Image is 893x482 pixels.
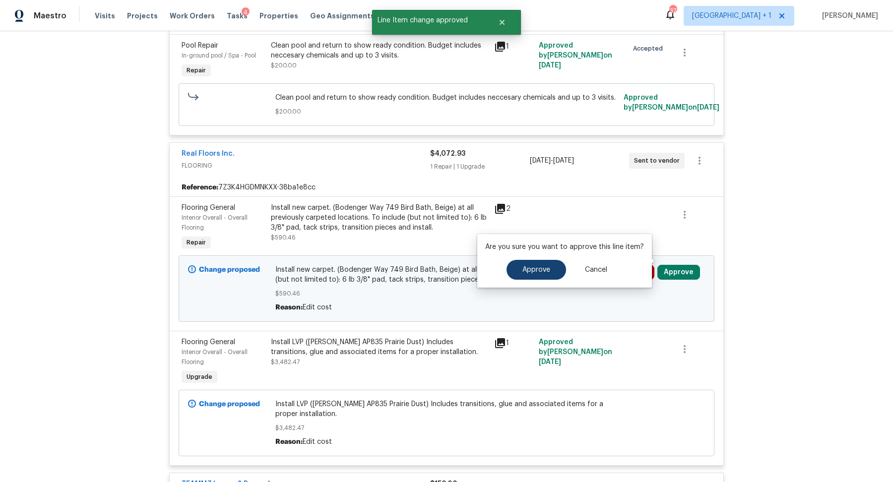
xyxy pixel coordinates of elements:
[657,265,700,280] button: Approve
[303,304,332,311] span: Edit cost
[569,260,623,280] button: Cancel
[692,11,771,21] span: [GEOGRAPHIC_DATA] + 1
[539,339,612,365] span: Approved by [PERSON_NAME] on
[259,11,298,21] span: Properties
[372,10,486,31] span: Line Item change approved
[818,11,878,21] span: [PERSON_NAME]
[507,260,566,280] button: Approve
[697,104,719,111] span: [DATE]
[182,339,235,346] span: Flooring General
[530,157,551,164] span: [DATE]
[199,266,260,273] b: Change proposed
[494,41,533,53] div: 1
[553,157,574,164] span: [DATE]
[227,12,248,19] span: Tasks
[271,337,488,357] div: Install LVP ([PERSON_NAME] AP835 Prairie Dust) Includes transitions, glue and associated items fo...
[430,162,529,172] div: 1 Repair | 1 Upgrade
[271,41,488,60] div: Clean pool and return to show ready condition. Budget includes neccesary chemicals and up to 3 vi...
[182,161,430,171] span: FLOORING
[624,94,719,111] span: Approved by [PERSON_NAME] on
[275,438,303,445] span: Reason:
[271,359,300,365] span: $3,482.47
[34,11,66,21] span: Maestro
[183,372,216,382] span: Upgrade
[182,349,248,365] span: Interior Overall - Overall Flooring
[127,11,158,21] span: Projects
[182,42,218,49] span: Pool Repair
[275,265,618,285] span: Install new carpet. (Bodenger Way 749 Bird Bath, Beige) at all previously carpeted locations. To ...
[494,337,533,349] div: 1
[486,12,518,32] button: Close
[182,53,256,59] span: In-ground pool / Spa - Pool
[539,62,561,69] span: [DATE]
[530,156,574,166] span: -
[275,423,618,433] span: $3,482.47
[634,156,684,166] span: Sent to vendor
[182,215,248,231] span: Interior Overall - Overall Flooring
[669,6,676,16] div: 37
[275,399,618,419] span: Install LVP ([PERSON_NAME] AP835 Prairie Dust) Includes transitions, glue and associated items fo...
[275,304,303,311] span: Reason:
[275,93,618,103] span: Clean pool and return to show ready condition. Budget includes neccesary chemicals and up to 3 vi...
[170,179,723,196] div: 7Z3K4HGDMNKXX-38ba1e8cc
[633,44,667,54] span: Accepted
[170,11,215,21] span: Work Orders
[522,266,550,274] span: Approve
[303,438,332,445] span: Edit cost
[275,107,618,117] span: $200.00
[95,11,115,21] span: Visits
[271,203,488,233] div: Install new carpet. (Bodenger Way 749 Bird Bath, Beige) at all previously carpeted locations. To ...
[585,266,607,274] span: Cancel
[494,203,533,215] div: 2
[275,289,618,299] span: $590.46
[182,150,235,157] a: Real Floors Inc.
[182,204,235,211] span: Flooring General
[183,238,210,247] span: Repair
[539,42,612,69] span: Approved by [PERSON_NAME] on
[242,7,250,17] div: 4
[271,62,297,68] span: $200.00
[199,401,260,408] b: Change proposed
[183,65,210,75] span: Repair
[182,182,218,192] b: Reference:
[485,242,644,252] p: Are you sure you want to approve this line item?
[310,11,375,21] span: Geo Assignments
[271,235,296,241] span: $590.46
[430,150,465,157] span: $4,072.93
[539,359,561,365] span: [DATE]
